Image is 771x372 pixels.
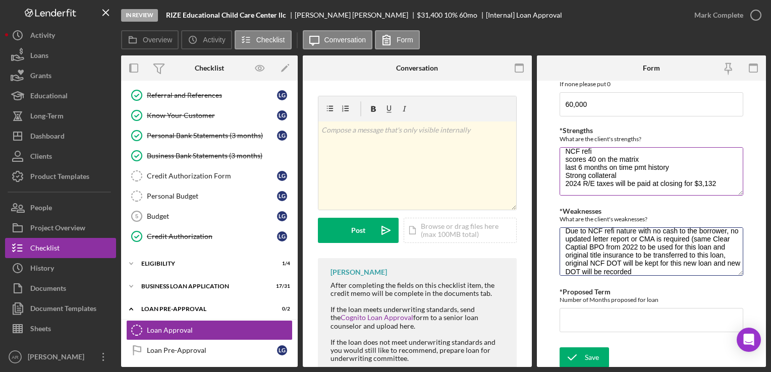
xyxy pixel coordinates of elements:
div: Educational [30,86,68,108]
div: Post [351,218,365,243]
button: Dashboard [5,126,116,146]
div: Loan Approval [147,326,292,334]
div: Clients [30,146,52,169]
div: Save [585,347,599,367]
div: Product Templates [30,166,89,189]
div: L G [277,211,287,221]
a: Checklist [5,238,116,258]
div: Documents [30,278,66,301]
a: Personal Bank Statements (3 months)LG [126,126,293,146]
div: 0 / 2 [272,306,290,312]
div: Checklist [195,64,224,72]
label: *Proposed Term [560,287,611,296]
textarea: Due to NCF refi nature with no cash to the borrower, no updated letter report or CMA is required ... [560,227,743,276]
div: 60 mo [459,11,477,19]
button: Document Templates [5,298,116,319]
button: Mark Complete [684,5,766,25]
a: People [5,198,116,218]
div: L G [277,90,287,100]
div: Mark Complete [694,5,743,25]
div: BUSINESS LOAN APPLICATION [141,283,265,289]
text: AR [12,354,18,360]
div: Business Bank Statements (3 months) [147,152,292,160]
div: 1 / 4 [272,261,290,267]
button: Save [560,347,609,367]
div: Loans [30,45,48,68]
span: $31,400 [417,11,443,19]
button: Overview [121,30,179,49]
div: Checklist [30,238,60,261]
button: Long-Term [5,106,116,126]
button: Project Overview [5,218,116,238]
textarea: NCF refi scores 40 on the matrix last 6 months on time pmt history Strong collateral 2024 R/E tax... [560,147,743,196]
div: Know Your Customer [147,111,277,119]
div: L G [277,171,287,181]
a: Educational [5,86,116,106]
div: Number of Months proposed for loan [560,296,743,303]
div: People [30,198,52,220]
button: Documents [5,278,116,298]
div: L G [277,231,287,241]
div: What are the client's weaknesses? [560,215,743,223]
label: Form [397,36,413,44]
label: *Strengths [560,126,593,135]
label: *Weaknesses [560,207,601,215]
div: Long-Term [30,106,64,129]
div: [Internal] Loan Approval [486,11,562,19]
a: Credit AuthorizationLG [126,226,293,246]
div: Loan Pre-Approval [147,346,277,354]
label: Conversation [324,36,366,44]
div: After completing the fields on this checklist item, the credit memo will be complete in the docum... [331,281,507,297]
div: 10 % [444,11,458,19]
div: Conversation [396,64,438,72]
label: Activity [203,36,225,44]
div: Dashboard [30,126,65,149]
div: Document Templates [30,298,96,321]
tspan: 5 [135,213,138,219]
div: Budget [147,212,277,220]
button: Clients [5,146,116,166]
div: If the loan meets underwriting standards, send the form to a senior loan counselor and upload here. [331,305,507,330]
button: Checklist [235,30,292,49]
div: Grants [30,66,51,88]
button: Loans [5,45,116,66]
a: 5BudgetLG [126,206,293,226]
button: History [5,258,116,278]
div: If none please put 0 [560,80,743,88]
div: Form [643,64,660,72]
a: Know Your CustomerLG [126,105,293,126]
label: Checklist [256,36,285,44]
div: L G [277,110,287,120]
div: In Review [121,9,158,22]
div: L G [277,191,287,201]
div: LOAN PRE-APPROVAL [141,306,265,312]
div: 17 / 31 [272,283,290,289]
div: L G [277,345,287,355]
a: Referral and ReferencesLG [126,85,293,105]
div: Referral and References [147,91,277,99]
a: Personal BudgetLG [126,186,293,206]
div: History [30,258,54,281]
div: Credit Authorization [147,232,277,240]
button: Grants [5,66,116,86]
div: [PERSON_NAME] [331,268,387,276]
div: What are the client's strengths? [560,135,743,143]
a: Activity [5,25,116,45]
div: [PERSON_NAME] [25,347,91,369]
button: Product Templates [5,166,116,187]
div: Activity [30,25,55,48]
button: Sheets [5,319,116,339]
a: Cognito Loan Approval [341,313,413,322]
div: Credit Authorization Form [147,172,277,180]
div: Personal Bank Statements (3 months) [147,132,277,140]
